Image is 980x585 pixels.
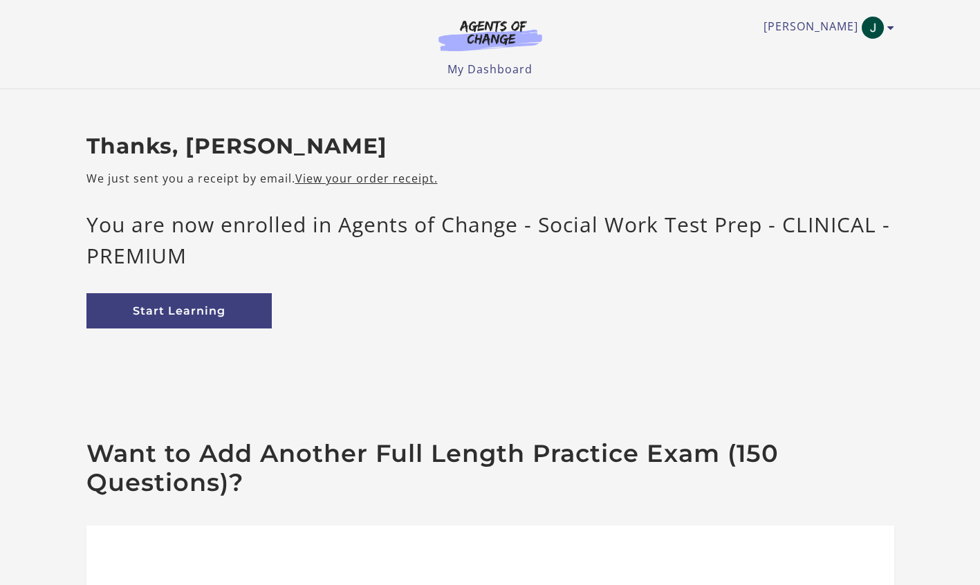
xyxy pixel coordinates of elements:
h2: Thanks, [PERSON_NAME] [86,133,894,160]
p: You are now enrolled in Agents of Change - Social Work Test Prep - CLINICAL - PREMIUM [86,209,894,271]
a: Toggle menu [764,17,887,39]
p: We just sent you a receipt by email. [86,170,894,187]
a: My Dashboard [447,62,533,77]
a: Start Learning [86,293,272,328]
img: Agents of Change Logo [424,19,557,51]
h2: Want to Add Another Full Length Practice Exam (150 Questions)? [86,439,894,497]
a: View your order receipt. [295,171,438,186]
